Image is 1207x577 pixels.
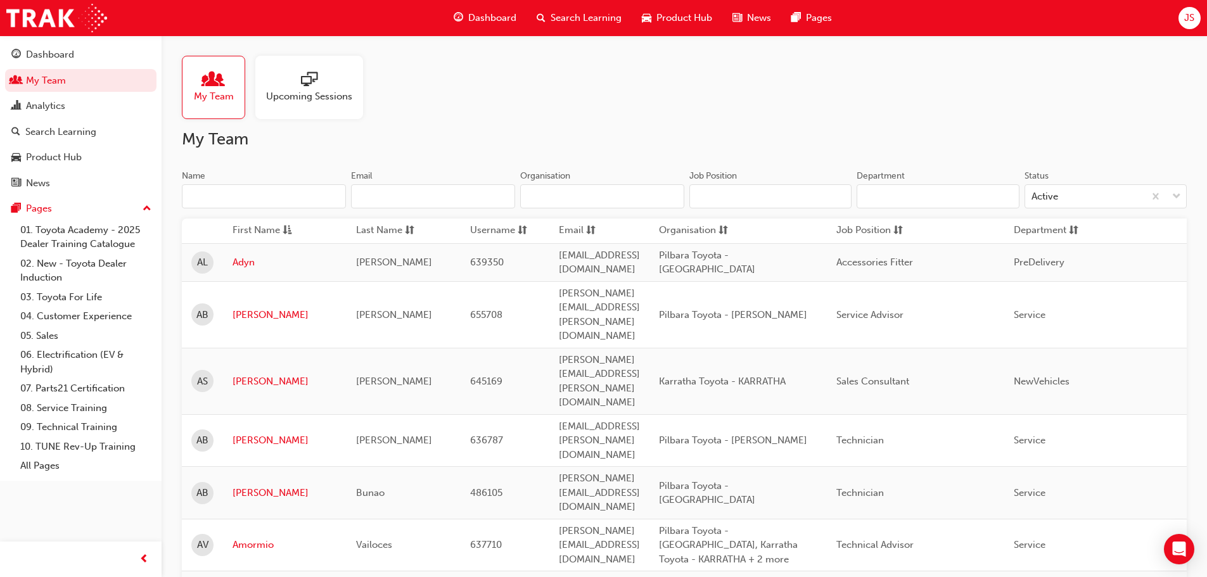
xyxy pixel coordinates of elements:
div: Organisation [520,170,570,182]
span: My Team [194,89,234,104]
span: up-icon [143,201,151,217]
span: search-icon [11,127,20,138]
button: Last Namesorting-icon [356,223,426,239]
span: AB [196,308,208,322]
div: Job Position [689,170,737,182]
span: 637710 [470,539,502,550]
span: [PERSON_NAME] [356,434,432,446]
span: pages-icon [791,10,801,26]
span: sorting-icon [1069,223,1078,239]
span: Username [470,223,515,239]
span: AV [197,538,208,552]
span: Service [1014,539,1045,550]
div: Product Hub [26,150,82,165]
span: Service [1014,309,1045,320]
span: sorting-icon [405,223,414,239]
a: 03. Toyota For Life [15,288,156,307]
span: Pages [806,11,832,25]
span: guage-icon [454,10,463,26]
span: Service Advisor [836,309,904,320]
span: Pilbara Toyota - [PERSON_NAME] [659,434,807,446]
span: people-icon [205,72,222,89]
span: Email [559,223,584,239]
span: chart-icon [11,101,21,112]
a: 07. Parts21 Certification [15,379,156,398]
span: Pilbara Toyota - [GEOGRAPHIC_DATA] [659,480,755,506]
span: Service [1014,434,1045,446]
div: Pages [26,201,52,216]
a: news-iconNews [722,5,781,31]
button: First Nameasc-icon [233,223,302,239]
span: News [747,11,771,25]
a: 05. Sales [15,326,156,346]
a: [PERSON_NAME] [233,433,337,448]
a: 09. Technical Training [15,417,156,437]
span: [PERSON_NAME][EMAIL_ADDRESS][PERSON_NAME][DOMAIN_NAME] [559,288,640,342]
span: [PERSON_NAME] [356,257,432,268]
span: PreDelivery [1014,257,1064,268]
span: Bunao [356,487,385,498]
span: [PERSON_NAME] [356,376,432,387]
span: sorting-icon [586,223,596,239]
a: 10. TUNE Rev-Up Training [15,437,156,457]
button: Pages [5,197,156,220]
span: Karratha Toyota - KARRATHA [659,376,786,387]
span: Pilbara Toyota - [GEOGRAPHIC_DATA], Karratha Toyota - KARRATHA + 2 more [659,525,798,565]
div: Status [1025,170,1049,182]
span: First Name [233,223,280,239]
input: Job Position [689,184,852,208]
input: Organisation [520,184,684,208]
a: Analytics [5,94,156,118]
div: Search Learning [25,125,96,139]
span: news-icon [11,178,21,189]
button: DashboardMy TeamAnalyticsSearch LearningProduct HubNews [5,41,156,197]
span: [EMAIL_ADDRESS][PERSON_NAME][DOMAIN_NAME] [559,421,640,460]
span: Last Name [356,223,402,239]
div: Department [857,170,905,182]
div: Active [1031,189,1058,204]
span: Upcoming Sessions [266,89,352,104]
span: Technician [836,487,884,498]
img: Trak [6,4,107,32]
span: Department [1014,223,1066,239]
a: guage-iconDashboard [444,5,527,31]
span: [PERSON_NAME][EMAIL_ADDRESS][PERSON_NAME][DOMAIN_NAME] [559,354,640,409]
span: 655708 [470,309,502,320]
a: search-iconSearch Learning [527,5,632,31]
a: Product Hub [5,146,156,169]
a: [PERSON_NAME] [233,308,337,322]
a: All Pages [15,456,156,476]
span: AB [196,433,208,448]
button: JS [1178,7,1201,29]
button: Departmentsorting-icon [1014,223,1083,239]
span: pages-icon [11,203,21,215]
span: Organisation [659,223,716,239]
a: [PERSON_NAME] [233,486,337,500]
span: search-icon [537,10,546,26]
input: Department [857,184,1019,208]
button: Emailsorting-icon [559,223,629,239]
span: Accessories Fitter [836,257,913,268]
span: [PERSON_NAME][EMAIL_ADDRESS][DOMAIN_NAME] [559,525,640,565]
span: car-icon [11,152,21,163]
span: Service [1014,487,1045,498]
a: 06. Electrification (EV & Hybrid) [15,345,156,379]
a: [PERSON_NAME] [233,374,337,389]
span: 639350 [470,257,504,268]
a: Amormio [233,538,337,552]
div: Email [351,170,373,182]
div: News [26,176,50,191]
a: News [5,172,156,195]
div: Dashboard [26,48,74,62]
span: down-icon [1172,189,1181,205]
a: 02. New - Toyota Dealer Induction [15,254,156,288]
span: 486105 [470,487,502,498]
span: Pilbara Toyota - [GEOGRAPHIC_DATA] [659,250,755,276]
a: pages-iconPages [781,5,842,31]
div: Analytics [26,99,65,113]
span: Technical Advisor [836,539,914,550]
a: Search Learning [5,120,156,144]
span: news-icon [732,10,742,26]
